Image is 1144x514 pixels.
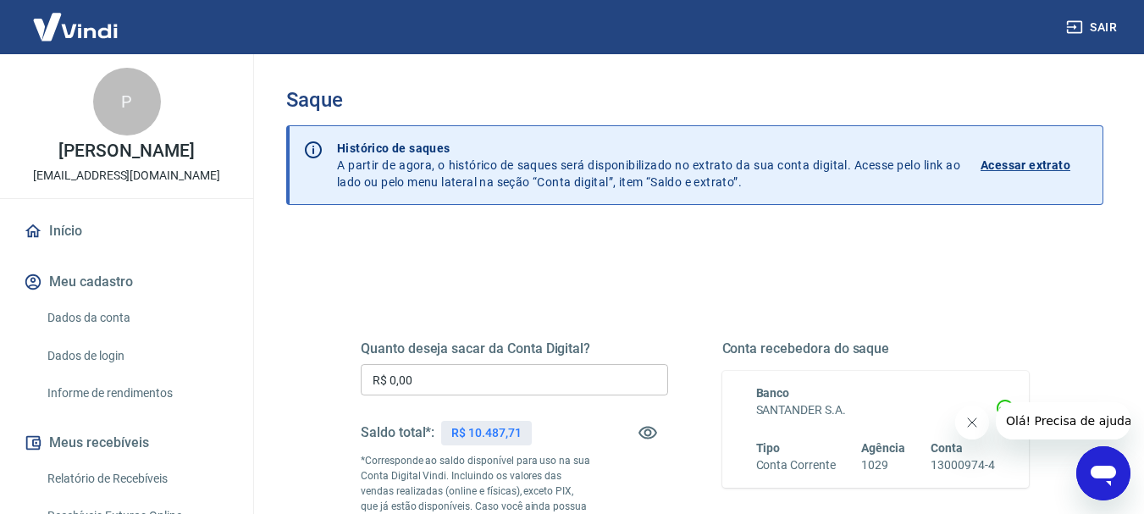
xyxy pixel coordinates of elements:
h5: Saldo total*: [361,424,434,441]
a: Início [20,213,233,250]
button: Meu cadastro [20,263,233,301]
a: Acessar extrato [981,140,1089,191]
p: [EMAIL_ADDRESS][DOMAIN_NAME] [33,167,220,185]
span: Olá! Precisa de ajuda? [10,12,142,25]
span: Conta [931,441,963,455]
button: Sair [1063,12,1124,43]
h6: SANTANDER S.A. [756,401,996,419]
iframe: Mensagem da empresa [996,402,1130,439]
button: Meus recebíveis [20,424,233,461]
span: Banco [756,386,790,400]
h6: 13000974-4 [931,456,995,474]
h5: Conta recebedora do saque [722,340,1030,357]
p: Histórico de saques [337,140,960,157]
p: R$ 10.487,71 [451,424,521,442]
h6: 1029 [861,456,905,474]
p: Acessar extrato [981,157,1070,174]
p: A partir de agora, o histórico de saques será disponibilizado no extrato da sua conta digital. Ac... [337,140,960,191]
h3: Saque [286,88,1103,112]
p: [PERSON_NAME] [58,142,194,160]
iframe: Fechar mensagem [955,406,989,439]
div: P [93,68,161,135]
iframe: Botão para abrir a janela de mensagens [1076,446,1130,500]
a: Dados de login [41,339,233,373]
h5: Quanto deseja sacar da Conta Digital? [361,340,668,357]
img: Vindi [20,1,130,53]
a: Dados da conta [41,301,233,335]
a: Informe de rendimentos [41,376,233,411]
a: Relatório de Recebíveis [41,461,233,496]
h6: Conta Corrente [756,456,836,474]
span: Agência [861,441,905,455]
span: Tipo [756,441,781,455]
